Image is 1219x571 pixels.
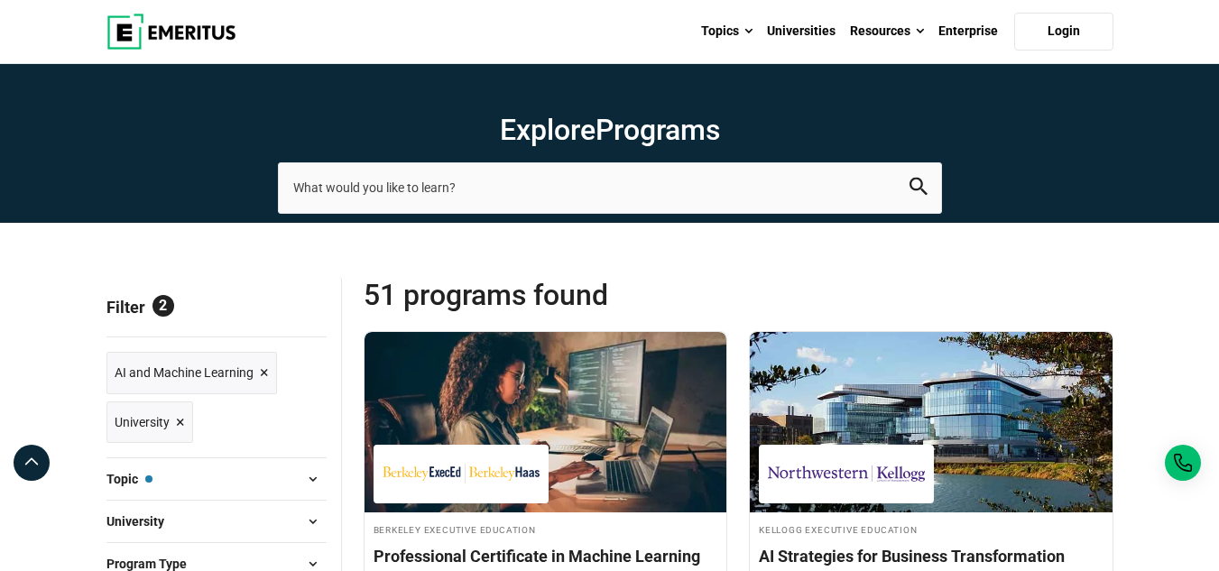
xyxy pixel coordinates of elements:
a: Reset all [271,298,327,321]
span: 2 [152,295,174,317]
span: × [176,410,185,436]
a: Login [1014,13,1113,51]
a: AI and Machine Learning × [106,352,277,394]
span: × [260,360,269,386]
img: Kellogg Executive Education [768,454,925,494]
img: AI Strategies for Business Transformation | Online AI and Machine Learning Course [750,332,1113,512]
span: Programs [596,113,720,147]
button: University [106,508,327,535]
button: search [910,178,928,198]
span: University [106,511,179,531]
span: 51 Programs found [364,277,739,313]
h4: Kellogg Executive Education [759,521,1104,537]
h1: Explore [278,112,942,148]
img: Professional Certificate in Machine Learning and Artificial Intelligence | Online AI and Machine ... [365,332,727,512]
p: Filter [106,277,327,336]
img: Berkeley Executive Education [383,454,540,494]
h4: AI Strategies for Business Transformation [759,545,1104,567]
button: Topic [106,465,327,493]
span: University [115,412,170,432]
span: AI and Machine Learning [115,363,254,382]
a: search [910,182,928,199]
span: Topic [106,469,152,489]
input: search-page [278,162,942,213]
a: University × [106,401,193,444]
h4: Berkeley Executive Education [374,521,718,537]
